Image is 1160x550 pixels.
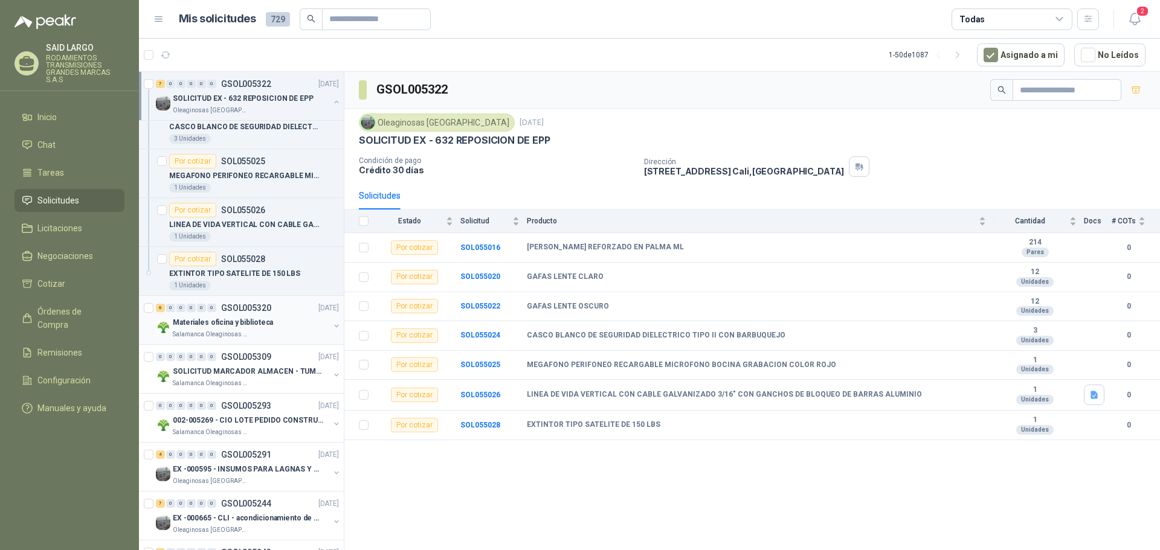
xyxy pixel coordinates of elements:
[37,374,91,387] span: Configuración
[207,80,216,88] div: 0
[221,401,271,410] p: GSOL005293
[14,161,124,184] a: Tareas
[173,330,249,339] p: Salamanca Oleaginosas SAS
[997,86,1006,94] span: search
[460,302,500,310] b: SOL055022
[37,166,64,179] span: Tareas
[527,420,660,430] b: EXTINTOR TIPO SATELITE DE 150 LBS
[46,54,124,83] p: RODAMIENTOS TRANSMISIONES GRANDES MARCAS S.A.S
[460,243,500,252] a: SOL055016
[318,78,339,90] p: [DATE]
[1112,420,1145,431] b: 0
[460,272,500,281] b: SOL055020
[376,80,449,99] h3: GSOL005322
[993,217,1067,225] span: Cantidad
[391,357,438,372] div: Por cotizar
[169,183,211,193] div: 1 Unidades
[359,165,634,175] p: Crédito 30 días
[993,238,1077,248] b: 214
[14,106,124,129] a: Inicio
[197,80,206,88] div: 0
[14,272,124,295] a: Cotizar
[173,379,249,388] p: Salamanca Oleaginosas SAS
[1016,425,1054,435] div: Unidades
[520,117,544,129] p: [DATE]
[207,353,216,361] div: 0
[187,499,196,508] div: 0
[460,209,527,233] th: Solicitud
[197,401,206,410] div: 0
[156,320,170,334] img: Company Logo
[318,498,339,510] p: [DATE]
[166,80,175,88] div: 0
[156,401,165,410] div: 0
[37,346,82,359] span: Remisiones
[993,385,1077,395] b: 1
[977,43,1065,66] button: Asignado a mi
[221,255,265,263] p: SOL055028
[527,360,836,370] b: MEGAFONO PERIFONEO RECARGABLE MICROFONO BOCINA GRABACION COLOR ROJO
[1022,248,1049,257] div: Pares
[37,194,79,207] span: Solicitudes
[527,390,922,400] b: LINEA DE VIDA VERTICAL CON CABLE GALVANIZADO 3/16" CON GANCHOS DE BLOQUEO DE BARRAS ALUMINIO
[14,341,124,364] a: Remisiones
[1084,209,1112,233] th: Docs
[169,252,216,266] div: Por cotizar
[993,209,1084,233] th: Cantidad
[14,369,124,392] a: Configuración
[14,397,124,420] a: Manuales y ayuda
[207,401,216,410] div: 0
[221,499,271,508] p: GSOL005244
[376,209,460,233] th: Estado
[156,496,341,535] a: 7 0 0 0 0 0 GSOL005244[DATE] Company LogoEX -000665 - CLI - acondicionamiento de caja paraOleagin...
[1112,217,1136,225] span: # COTs
[1112,271,1145,283] b: 0
[139,198,344,247] a: Por cotizarSOL055026LINEA DE VIDA VERTICAL CON CABLE GALVANIZADO 3/16" CON GANCHOS DE BLOQUEO DE ...
[176,353,185,361] div: 0
[14,217,124,240] a: Licitaciones
[187,401,196,410] div: 0
[527,302,609,312] b: GAFAS LENTE OSCURO
[993,297,1077,307] b: 12
[993,267,1077,277] b: 12
[1124,8,1145,30] button: 2
[1112,242,1145,254] b: 0
[221,80,271,88] p: GSOL005322
[460,360,500,369] a: SOL055025
[156,369,170,383] img: Company Logo
[166,499,175,508] div: 0
[169,268,300,280] p: EXTINTOR TIPO SATELITE DE 150 LBS
[37,305,113,331] span: Órdenes de Compra
[156,467,170,481] img: Company Logo
[156,418,170,432] img: Company Logo
[156,450,165,459] div: 4
[460,391,500,399] b: SOL055026
[391,328,438,343] div: Por cotizar
[173,366,323,377] p: SOLICITUD MARCADOR ALMACEN - TUMACO
[37,110,57,124] span: Inicio
[527,217,976,225] span: Producto
[307,14,315,23] span: search
[139,247,344,296] a: Por cotizarSOL055028EXTINTOR TIPO SATELITE DE 150 LBS1 Unidades
[644,166,845,176] p: [STREET_ADDRESS] Cali , [GEOGRAPHIC_DATA]
[391,240,438,255] div: Por cotizar
[318,400,339,412] p: [DATE]
[14,245,124,267] a: Negociaciones
[187,80,196,88] div: 0
[176,499,185,508] div: 0
[1112,359,1145,371] b: 0
[1016,365,1054,374] div: Unidades
[460,331,500,339] a: SOL055024
[207,450,216,459] div: 0
[197,304,206,312] div: 0
[169,203,216,217] div: Por cotizar
[187,353,196,361] div: 0
[37,277,65,290] span: Cotizar
[166,304,175,312] div: 0
[156,447,341,486] a: 4 0 0 0 0 0 GSOL005291[DATE] Company LogoEX -000595 - INSUMOS PARA LAGNAS Y OFICINAS PLANTAOleagi...
[173,525,249,535] p: Oleaginosas [GEOGRAPHIC_DATA]
[156,353,165,361] div: 0
[359,134,550,147] p: SOLICITUD EX - 632 REPOSICION DE EPP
